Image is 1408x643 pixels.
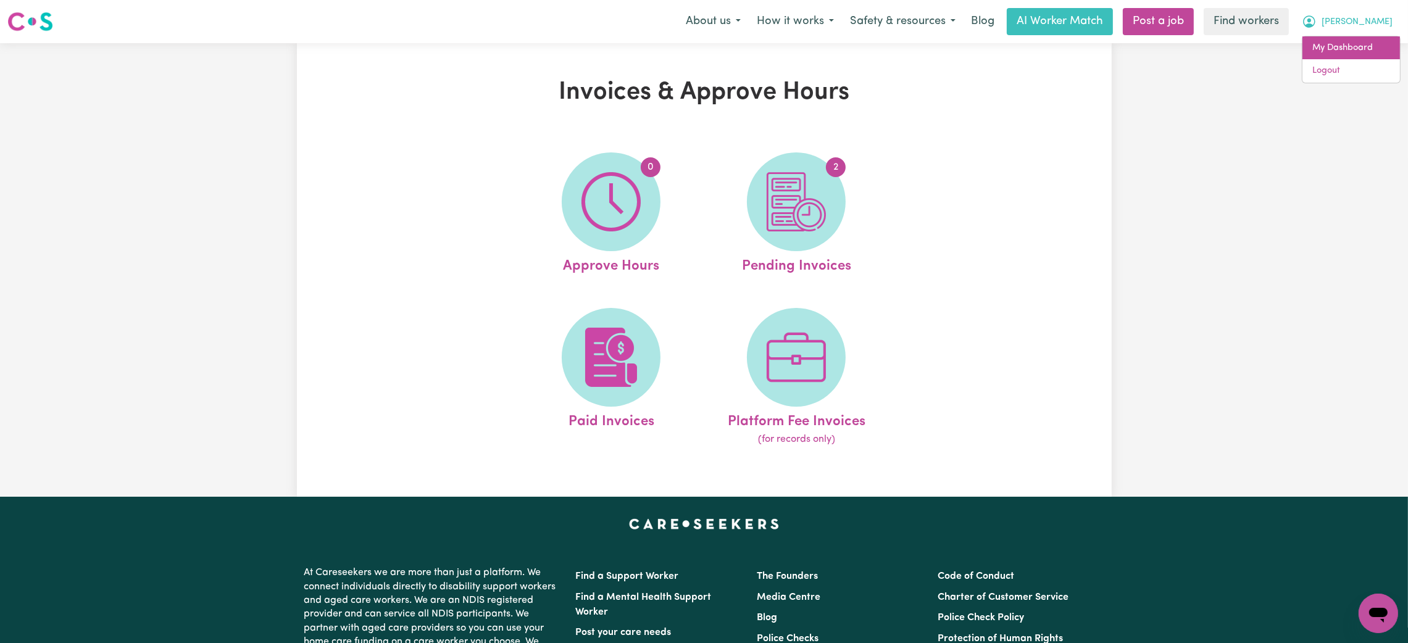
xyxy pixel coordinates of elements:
[758,432,835,447] span: (for records only)
[742,251,851,277] span: Pending Invoices
[1204,8,1289,35] a: Find workers
[678,9,749,35] button: About us
[749,9,842,35] button: How it works
[1302,36,1401,83] div: My Account
[440,78,969,107] h1: Invoices & Approve Hours
[938,592,1068,602] a: Charter of Customer Service
[569,407,654,433] span: Paid Invoices
[522,152,700,277] a: Approve Hours
[1123,8,1194,35] a: Post a job
[7,7,53,36] a: Careseekers logo
[522,308,700,447] a: Paid Invoices
[1302,36,1400,60] a: My Dashboard
[1302,59,1400,83] a: Logout
[728,407,865,433] span: Platform Fee Invoices
[1007,8,1113,35] a: AI Worker Match
[576,628,672,637] a: Post your care needs
[826,157,846,177] span: 2
[1322,15,1393,29] span: [PERSON_NAME]
[964,8,1002,35] a: Blog
[576,571,679,581] a: Find a Support Worker
[7,10,53,33] img: Careseekers logo
[707,152,885,277] a: Pending Invoices
[563,251,659,277] span: Approve Hours
[938,571,1014,581] a: Code of Conduct
[576,592,712,617] a: Find a Mental Health Support Worker
[842,9,964,35] button: Safety & resources
[757,613,777,623] a: Blog
[629,519,779,529] a: Careseekers home page
[641,157,660,177] span: 0
[707,308,885,447] a: Platform Fee Invoices(for records only)
[938,613,1024,623] a: Police Check Policy
[757,592,820,602] a: Media Centre
[1359,594,1398,633] iframe: Button to launch messaging window, conversation in progress
[757,571,818,581] a: The Founders
[1294,9,1401,35] button: My Account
